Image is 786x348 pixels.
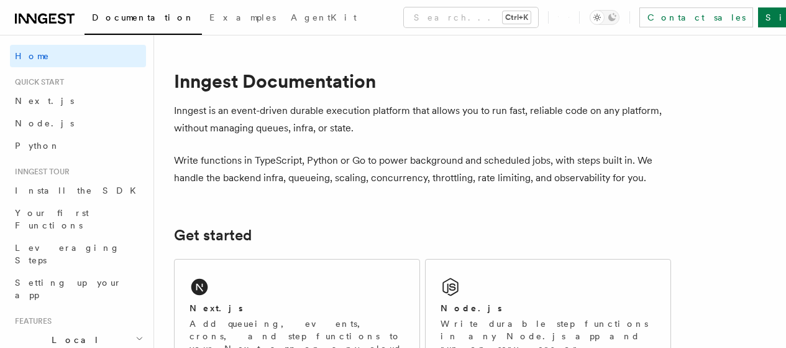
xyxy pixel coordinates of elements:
[10,179,146,202] a: Install the SDK
[92,12,194,22] span: Documentation
[503,11,531,24] kbd: Ctrl+K
[283,4,364,34] a: AgentKit
[10,237,146,271] a: Leveraging Steps
[590,10,619,25] button: Toggle dark mode
[174,152,671,187] p: Write functions in TypeScript, Python or Go to power background and scheduled jobs, with steps bu...
[15,118,74,128] span: Node.js
[190,302,243,314] h2: Next.js
[15,243,120,265] span: Leveraging Steps
[15,50,50,62] span: Home
[202,4,283,34] a: Examples
[85,4,202,35] a: Documentation
[10,316,52,326] span: Features
[15,186,144,195] span: Install the SDK
[404,7,538,27] button: Search...Ctrl+K
[291,12,357,22] span: AgentKit
[639,7,753,27] a: Contact sales
[209,12,276,22] span: Examples
[10,202,146,237] a: Your first Functions
[15,278,122,300] span: Setting up your app
[10,134,146,157] a: Python
[15,96,74,106] span: Next.js
[15,208,89,230] span: Your first Functions
[10,77,64,87] span: Quick start
[10,45,146,67] a: Home
[174,70,671,92] h1: Inngest Documentation
[10,271,146,306] a: Setting up your app
[10,167,70,177] span: Inngest tour
[10,90,146,112] a: Next.js
[15,141,60,151] span: Python
[10,112,146,134] a: Node.js
[441,302,502,314] h2: Node.js
[174,102,671,137] p: Inngest is an event-driven durable execution platform that allows you to run fast, reliable code ...
[174,227,252,244] a: Get started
